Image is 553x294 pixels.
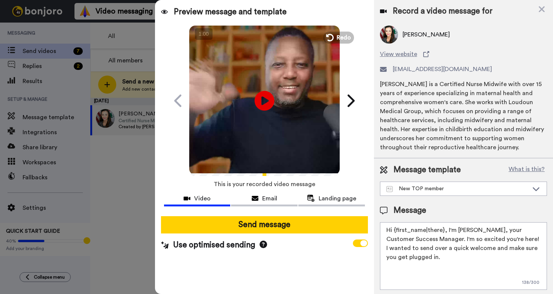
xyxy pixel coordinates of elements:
a: View website [380,50,547,59]
span: This is your recorded video message [214,176,315,192]
div: message notification from Grant, 3h ago. Thanks for being with us for 4 months - it's flown by! H... [11,16,139,41]
span: Message [393,205,426,216]
span: View website [380,50,417,59]
div: New TOP member [386,185,529,192]
button: What is this? [506,164,547,176]
img: Message-temps.svg [386,186,393,192]
span: Email [262,194,277,203]
div: [PERSON_NAME] is a Certified Nurse Midwife with over 15 years of experience specializing in mater... [380,80,547,152]
span: [EMAIL_ADDRESS][DOMAIN_NAME] [393,65,492,74]
p: Thanks for being with us for 4 months - it's flown by! How can we make the next 4 months even bet... [33,21,130,29]
span: Message template [393,164,461,176]
span: Use optimised sending [173,239,255,251]
textarea: Hi {first_name|there}, I'm [PERSON_NAME], your Customer Success Manager. I'm so excited you're he... [380,222,547,290]
span: Landing page [319,194,356,203]
p: Message from Grant, sent 3h ago [33,29,130,36]
img: Profile image for Grant [17,23,29,35]
span: Video [194,194,211,203]
button: Send message [161,216,368,233]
